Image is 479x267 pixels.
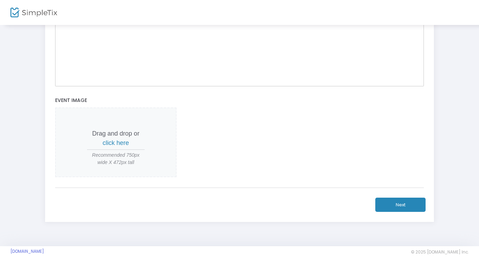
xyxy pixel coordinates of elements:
[87,152,145,166] span: Recommended 750px wide X 472px tall
[55,97,87,104] span: Event Image
[55,17,424,86] div: Rich Text Editor, main
[375,198,426,212] button: Next
[411,249,469,255] span: © 2025 [DOMAIN_NAME] Inc.
[87,129,145,148] p: Drag and drop or
[10,249,44,254] a: [DOMAIN_NAME]
[103,139,129,146] span: click here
